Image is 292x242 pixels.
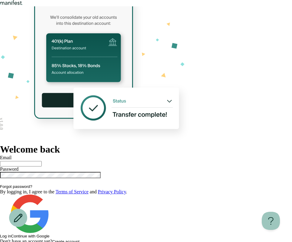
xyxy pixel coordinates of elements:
[11,234,49,238] span: Continue with Google
[56,189,89,194] a: Terms of Service
[11,195,49,238] button: Continue with Google
[98,189,126,194] a: Privacy Policy
[262,212,280,230] iframe: Help Scout Beacon - Open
